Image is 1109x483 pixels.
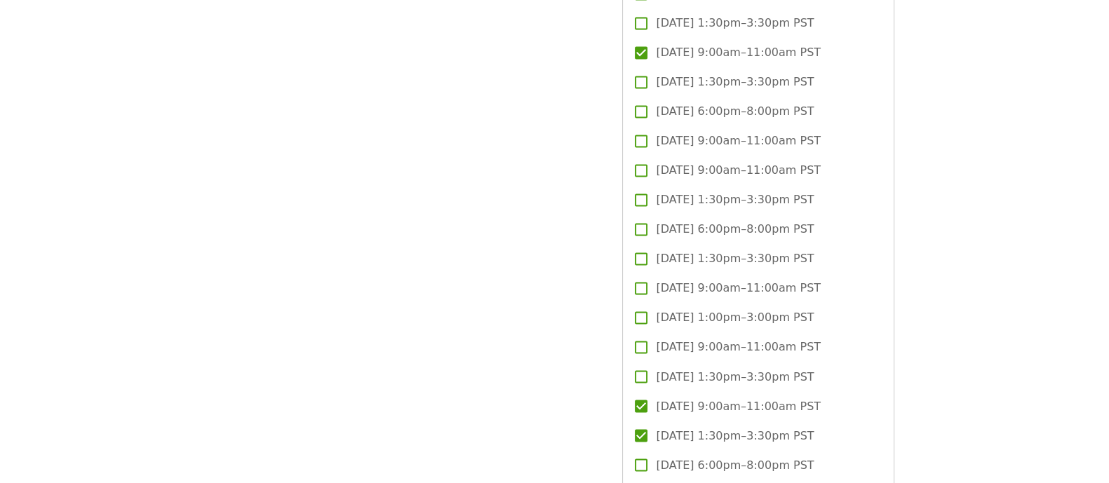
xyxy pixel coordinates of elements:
span: [DATE] 1:30pm–3:30pm PST [656,427,814,444]
span: [DATE] 9:00am–11:00am PST [656,280,821,297]
span: [DATE] 6:00pm–8:00pm PST [656,456,814,473]
span: [DATE] 9:00am–11:00am PST [656,162,821,179]
span: [DATE] 6:00pm–8:00pm PST [656,221,814,238]
span: [DATE] 1:30pm–3:30pm PST [656,250,814,267]
span: [DATE] 9:00am–11:00am PST [656,44,821,61]
span: [DATE] 1:00pm–3:00pm PST [656,309,814,326]
span: [DATE] 9:00am–11:00am PST [656,397,821,414]
span: [DATE] 1:30pm–3:30pm PST [656,368,814,385]
span: [DATE] 6:00pm–8:00pm PST [656,103,814,120]
span: [DATE] 9:00am–11:00am PST [656,132,821,149]
span: [DATE] 1:30pm–3:30pm PST [656,15,814,32]
span: [DATE] 1:30pm–3:30pm PST [656,74,814,90]
span: [DATE] 1:30pm–3:30pm PST [656,191,814,208]
span: [DATE] 9:00am–11:00am PST [656,339,821,355]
